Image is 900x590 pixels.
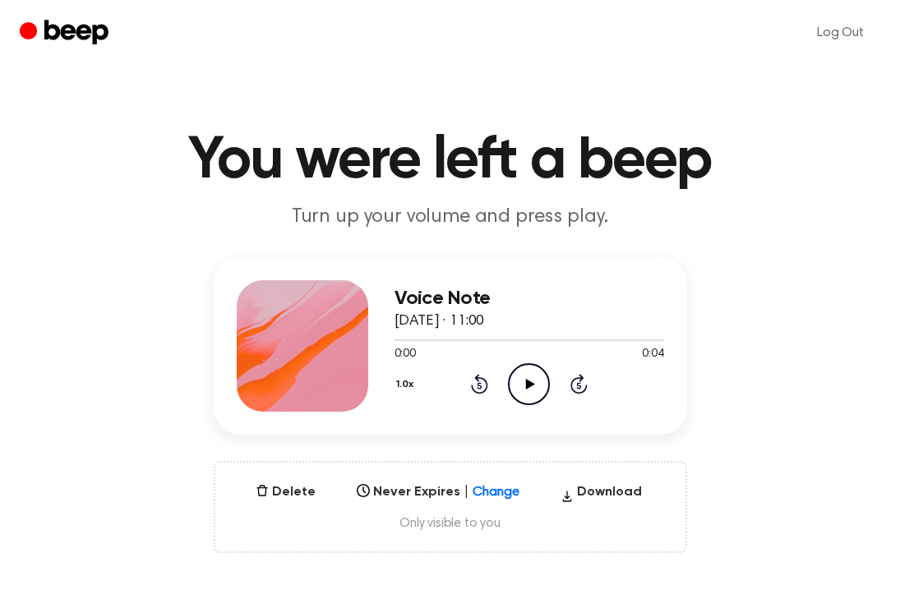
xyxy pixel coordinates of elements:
button: 1.0x [395,371,420,399]
h1: You were left a beep [30,131,871,191]
span: 0:04 [642,346,663,363]
a: Beep [20,17,113,49]
button: Download [554,482,648,509]
span: [DATE] · 11:00 [395,314,485,329]
p: Turn up your volume and press play. [135,204,766,231]
a: Log Out [801,13,880,53]
button: Delete [249,482,322,502]
span: Only visible to you [235,515,666,532]
span: 0:00 [395,346,416,363]
h3: Voice Note [395,288,664,310]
